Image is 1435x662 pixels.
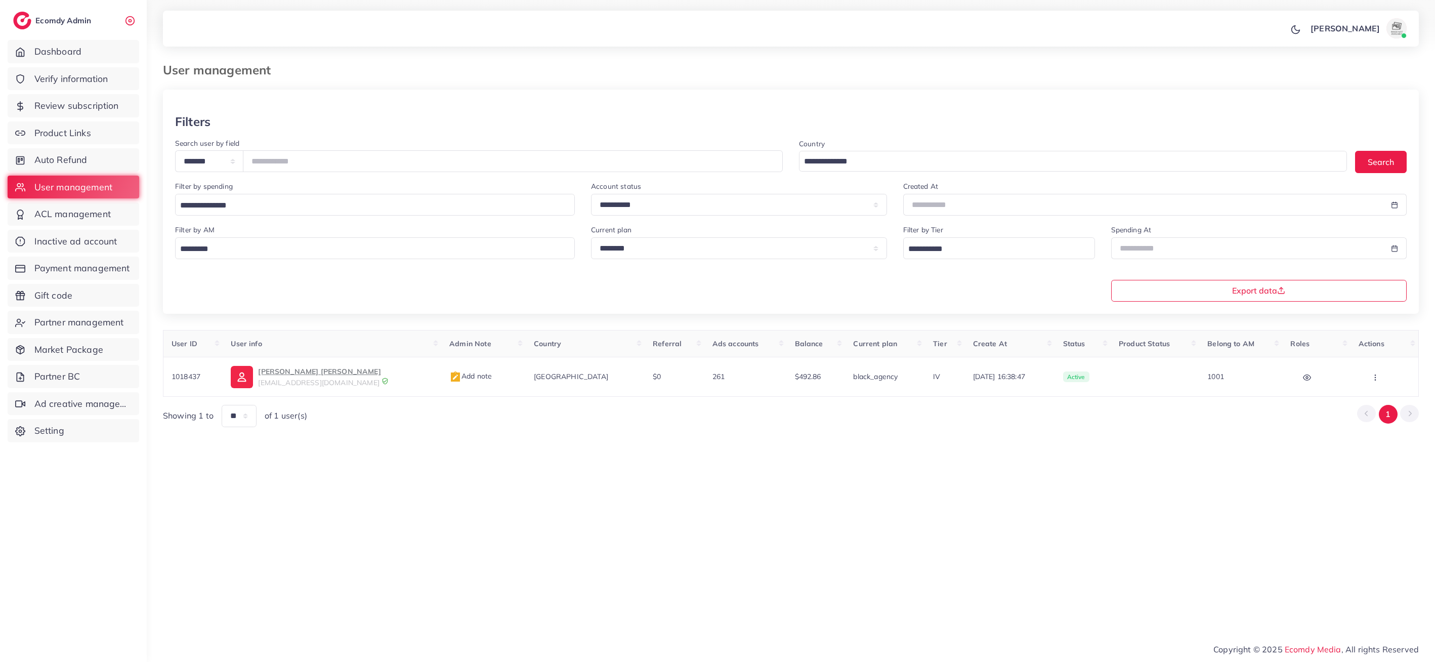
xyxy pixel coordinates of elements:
label: Filter by Tier [903,225,943,235]
span: Current plan [853,339,897,348]
span: active [1063,371,1089,383]
a: [PERSON_NAME] [PERSON_NAME][EMAIL_ADDRESS][DOMAIN_NAME] [231,365,433,388]
span: $492.86 [795,372,821,381]
a: Setting [8,419,139,442]
span: Review subscription [34,99,119,112]
span: Market Package [34,343,103,356]
span: Country [534,339,561,348]
span: Setting [34,424,64,437]
h3: Filters [175,114,210,129]
span: 1001 [1207,372,1224,381]
label: Search user by field [175,138,239,148]
span: Partner BC [34,370,80,383]
span: Product Links [34,127,91,140]
span: Ad creative management [34,397,132,410]
label: Current plan [591,225,631,235]
a: Partner management [8,311,139,334]
span: Status [1063,339,1085,348]
a: Product Links [8,121,139,145]
div: Search for option [799,151,1347,172]
span: User management [34,181,112,194]
p: [PERSON_NAME] [PERSON_NAME] [258,365,381,378]
span: Copyright © 2025 [1213,643,1419,655]
button: Search [1355,151,1407,173]
a: Payment management [8,257,139,280]
input: Search for option [800,154,1334,170]
span: [GEOGRAPHIC_DATA] [534,372,608,381]
h2: Ecomdy Admin [35,16,94,25]
span: Add note [449,371,492,381]
span: [DATE] 16:38:47 [973,371,1047,382]
a: Gift code [8,284,139,307]
div: Search for option [175,194,575,216]
span: User ID [172,339,197,348]
span: Tier [933,339,947,348]
a: [PERSON_NAME]avatar [1305,18,1411,38]
span: of 1 user(s) [265,410,307,422]
p: [PERSON_NAME] [1311,22,1380,34]
span: Dashboard [34,45,81,58]
label: Created At [903,181,939,191]
span: Showing 1 to [163,410,214,422]
button: Export data [1111,280,1407,302]
div: Search for option [175,237,575,259]
a: Market Package [8,338,139,361]
span: Export data [1232,286,1285,295]
span: $0 [653,372,661,381]
a: Verify information [8,67,139,91]
span: Auto Refund [34,153,88,167]
h3: User management [163,63,279,77]
label: Country [799,139,825,149]
img: avatar [1386,18,1407,38]
span: black_agency [853,372,898,381]
span: ACL management [34,208,111,221]
span: Inactive ad account [34,235,117,248]
span: Referral [653,339,682,348]
span: Verify information [34,72,108,86]
label: Account status [591,181,641,191]
span: Gift code [34,289,72,302]
input: Search for option [177,198,562,214]
span: Balance [795,339,823,348]
a: logoEcomdy Admin [13,12,94,29]
span: Actions [1359,339,1384,348]
span: Create At [973,339,1007,348]
a: Ad creative management [8,392,139,416]
input: Search for option [905,241,1082,257]
button: Go to page 1 [1379,405,1398,424]
img: admin_note.cdd0b510.svg [449,371,461,383]
span: 1018437 [172,372,200,381]
span: Belong to AM [1207,339,1254,348]
span: , All rights Reserved [1341,643,1419,655]
img: logo [13,12,31,29]
span: Payment management [34,262,130,275]
a: Auto Refund [8,148,139,172]
div: Search for option [903,237,1095,259]
span: 261 [712,372,725,381]
span: Partner management [34,316,124,329]
a: User management [8,176,139,199]
img: 9CAL8B2pu8EFxCJHYAAAAldEVYdGRhdGU6Y3JlYXRlADIwMjItMTItMDlUMDQ6NTg6MzkrMDA6MDBXSlgLAAAAJXRFWHRkYXR... [382,378,389,385]
label: Spending At [1111,225,1152,235]
label: Filter by spending [175,181,233,191]
img: ic-user-info.36bf1079.svg [231,366,253,388]
a: Dashboard [8,40,139,63]
span: [EMAIL_ADDRESS][DOMAIN_NAME] [258,378,379,387]
span: IV [933,372,940,381]
a: Review subscription [8,94,139,117]
input: Search for option [177,241,562,257]
span: Roles [1290,339,1310,348]
span: User info [231,339,262,348]
a: Inactive ad account [8,230,139,253]
span: Product Status [1119,339,1170,348]
label: Filter by AM [175,225,215,235]
a: Partner BC [8,365,139,388]
span: Admin Note [449,339,491,348]
span: Ads accounts [712,339,759,348]
ul: Pagination [1357,405,1419,424]
a: Ecomdy Media [1285,644,1341,654]
a: ACL management [8,202,139,226]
